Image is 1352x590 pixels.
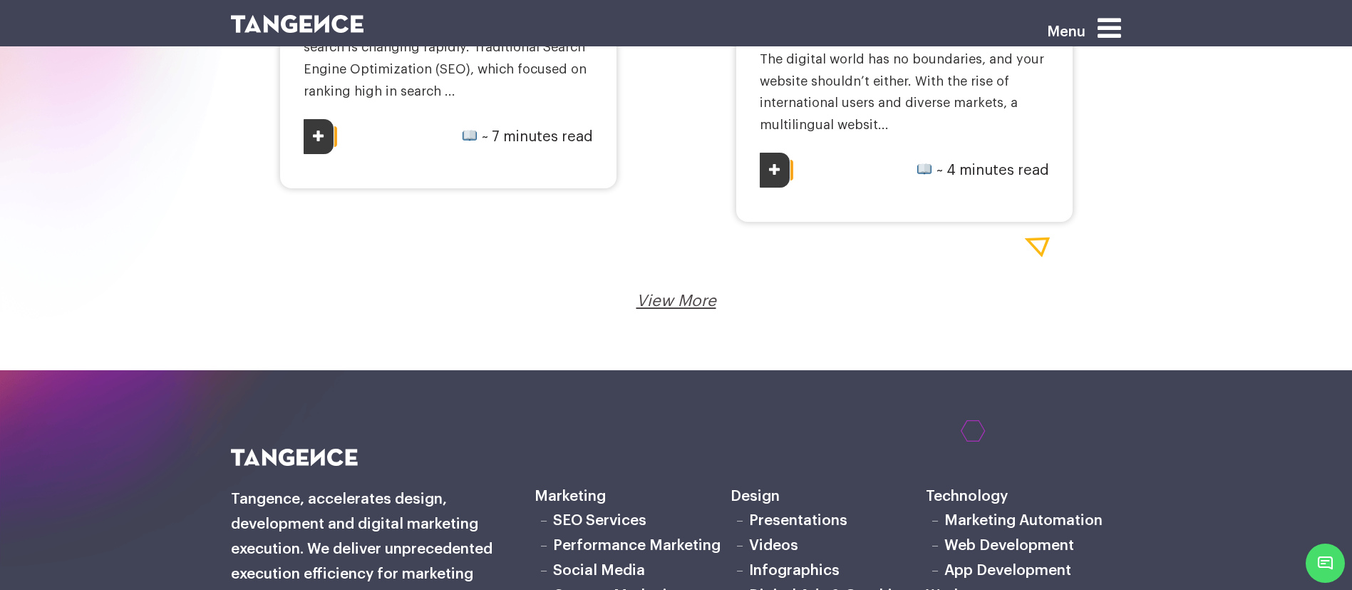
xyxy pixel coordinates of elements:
span: 7 [492,130,500,144]
img: 📖 [463,128,477,143]
a: View More [636,293,716,309]
a: App Development [944,563,1071,578]
a: The Evolution from SEO to AEO The world of search is changing rapidly. Traditional Search Engine ... [304,19,587,98]
a: SEO Services [553,513,646,528]
h6: Marketing [535,484,730,509]
a: Performance Marketing [553,538,721,553]
h6: Design [731,484,926,509]
a: Videos [749,538,798,553]
a: Presentations [749,513,847,528]
span: Chat Widget [1306,544,1345,583]
img: 📖 [917,162,932,176]
img: logo SVG [231,15,364,33]
span: minutes read [959,163,1049,178]
a: Web Development [944,538,1074,553]
span: 4 [946,163,956,178]
span: ~ [936,163,943,178]
span: ~ [482,130,488,144]
a: The digital world has no boundaries, and your website shouldn’t either. With the rise of internat... [760,53,1044,131]
span: minutes read [503,130,593,144]
a: Infographics [749,563,840,578]
a: Social Media [553,563,645,578]
a: Marketing Automation [944,513,1103,528]
h6: Technology [926,484,1121,509]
